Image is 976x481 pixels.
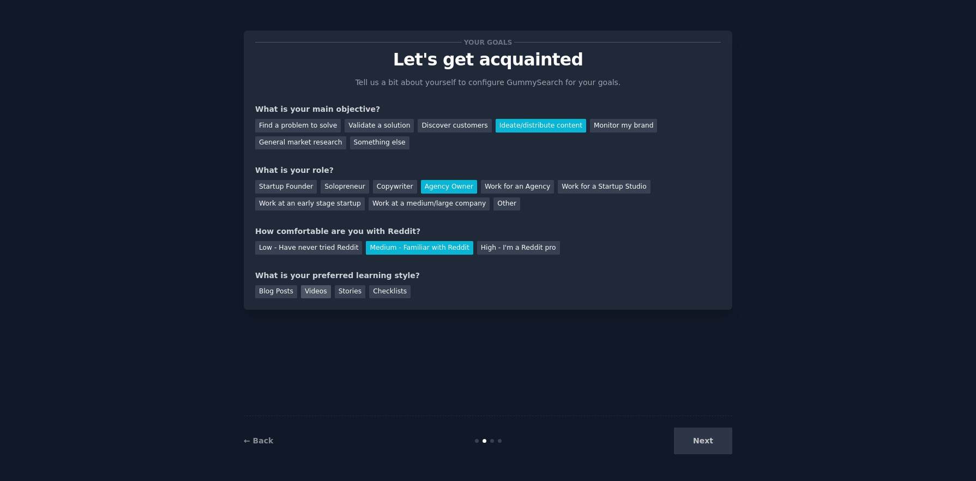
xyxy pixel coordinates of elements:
[345,119,414,133] div: Validate a solution
[255,136,346,150] div: General market research
[255,165,721,176] div: What is your role?
[590,119,657,133] div: Monitor my brand
[373,180,417,194] div: Copywriter
[255,270,721,281] div: What is your preferred learning style?
[481,180,554,194] div: Work for an Agency
[301,285,331,299] div: Videos
[244,436,273,445] a: ← Back
[462,37,514,48] span: Your goals
[255,180,317,194] div: Startup Founder
[369,197,490,211] div: Work at a medium/large company
[255,226,721,237] div: How comfortable are you with Reddit?
[255,197,365,211] div: Work at an early stage startup
[255,119,341,133] div: Find a problem to solve
[255,285,297,299] div: Blog Posts
[558,180,650,194] div: Work for a Startup Studio
[421,180,477,194] div: Agency Owner
[493,197,520,211] div: Other
[351,77,625,88] p: Tell us a bit about yourself to configure GummySearch for your goals.
[255,50,721,69] p: Let's get acquainted
[369,285,411,299] div: Checklists
[477,241,560,255] div: High - I'm a Reddit pro
[255,104,721,115] div: What is your main objective?
[321,180,369,194] div: Solopreneur
[496,119,586,133] div: Ideate/distribute content
[350,136,409,150] div: Something else
[335,285,365,299] div: Stories
[366,241,473,255] div: Medium - Familiar with Reddit
[418,119,491,133] div: Discover customers
[255,241,362,255] div: Low - Have never tried Reddit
